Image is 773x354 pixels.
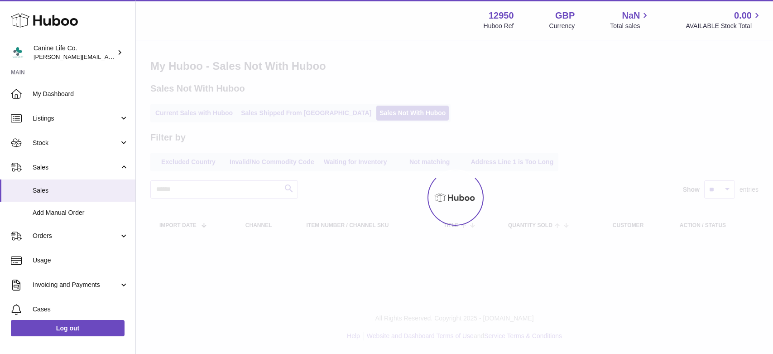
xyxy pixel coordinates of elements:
span: AVAILABLE Stock Total [686,22,762,30]
a: Log out [11,320,125,336]
div: Currency [549,22,575,30]
span: Total sales [610,22,650,30]
div: Huboo Ref [484,22,514,30]
span: Add Manual Order [33,209,129,217]
span: [PERSON_NAME][EMAIL_ADDRESS][DOMAIN_NAME] [34,53,182,60]
span: Stock [33,139,119,147]
span: Sales [33,186,129,195]
span: 0.00 [734,10,752,22]
strong: 12950 [489,10,514,22]
span: Invoicing and Payments [33,281,119,289]
span: Usage [33,256,129,265]
span: Orders [33,232,119,240]
div: Canine Life Co. [34,44,115,61]
span: My Dashboard [33,90,129,98]
img: kevin@clsgltd.co.uk [11,46,24,59]
a: NaN Total sales [610,10,650,30]
a: 0.00 AVAILABLE Stock Total [686,10,762,30]
span: Listings [33,114,119,123]
span: NaN [622,10,640,22]
span: Cases [33,305,129,314]
span: Sales [33,163,119,172]
strong: GBP [555,10,575,22]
